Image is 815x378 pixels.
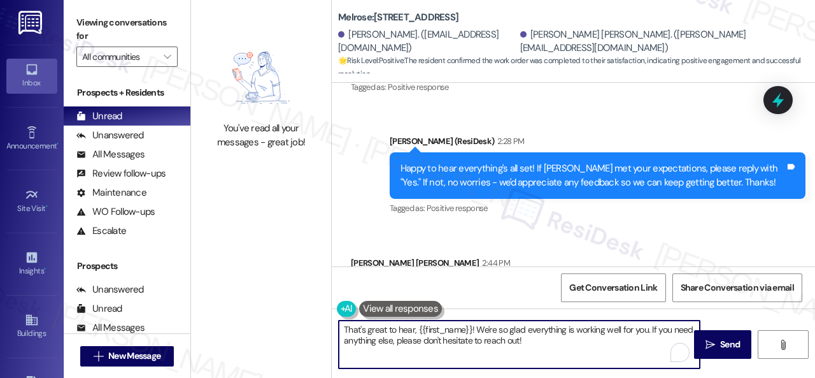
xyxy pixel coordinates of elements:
div: [PERSON_NAME]. ([EMAIL_ADDRESS][DOMAIN_NAME]) [338,28,517,55]
div: Tagged as: [390,199,805,217]
span: Positive response [427,203,488,214]
span: • [46,202,48,211]
input: All communities [82,47,157,67]
div: Unanswered [76,283,144,296]
div: Review follow-ups [76,167,166,180]
a: Inbox [6,59,57,93]
span: • [44,265,46,273]
div: Prospects + Residents [64,86,190,99]
span: Positive response [388,82,449,92]
span: New Message [108,349,160,363]
img: empty-state [211,40,311,116]
b: Melrose: [STREET_ADDRESS] [338,11,458,24]
label: Viewing conversations for [76,13,178,47]
div: [PERSON_NAME] (ResiDesk) [390,134,805,152]
div: All Messages [76,148,145,161]
div: Happy to hear everything's all set! If [PERSON_NAME] met your expectations, please reply with "Ye... [400,162,785,189]
span: • [57,140,59,149]
span: : The resident confirmed the work order was completed to their satisfaction, indicating positive ... [338,54,815,82]
span: Share Conversation via email [681,281,794,294]
div: Escalate [76,224,126,238]
div: Unread [76,302,122,316]
i:  [94,351,103,361]
i:  [164,52,171,62]
i:  [778,340,788,350]
i:  [705,340,715,350]
span: Send [720,338,740,351]
div: Prospects [64,259,190,273]
div: Maintenance [76,186,146,200]
strong: 🌟 Risk Level: Positive [338,55,404,66]
textarea: To enrich screen reader interactions, please activate Accessibility in Grammarly extension settings [339,321,700,368]
button: New Message [80,346,174,367]
div: All Messages [76,321,145,335]
div: Tagged as: [351,78,509,96]
div: [PERSON_NAME] [PERSON_NAME] [351,256,510,274]
button: Get Conversation Link [561,273,665,302]
div: Unread [76,110,122,123]
div: 2:44 PM [479,256,509,270]
img: ResiDesk Logo [18,11,45,34]
div: You've read all your messages - great job! [205,122,317,149]
button: Share Conversation via email [672,273,802,302]
a: Site Visit • [6,184,57,219]
div: 2:28 PM [494,134,524,148]
span: Get Conversation Link [569,281,657,294]
div: Unanswered [76,129,144,142]
button: Send [694,330,751,359]
div: WO Follow-ups [76,205,155,219]
a: Insights • [6,247,57,281]
a: Buildings [6,309,57,344]
div: [PERSON_NAME] [PERSON_NAME]. ([PERSON_NAME][EMAIL_ADDRESS][DOMAIN_NAME]) [520,28,805,55]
